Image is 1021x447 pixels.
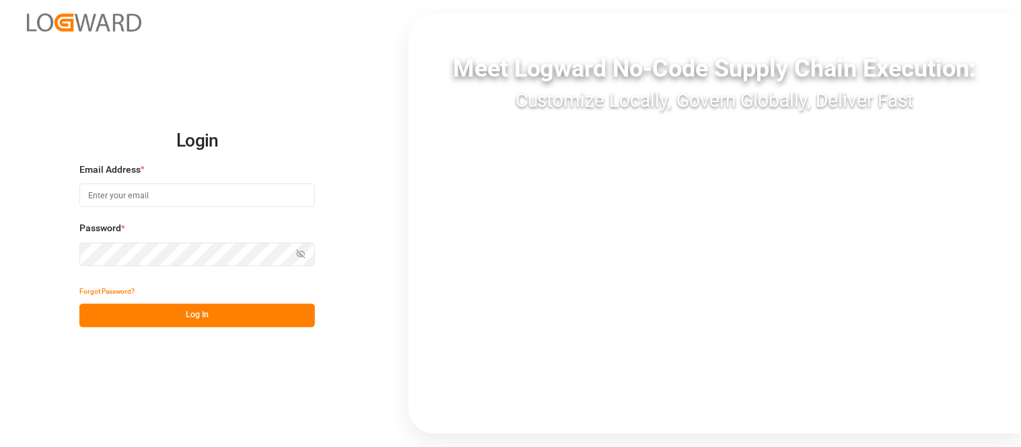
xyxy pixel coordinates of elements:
[79,120,315,163] h2: Login
[79,280,135,304] button: Forgot Password?
[79,304,315,327] button: Log In
[79,163,141,177] span: Email Address
[27,13,141,32] img: Logward_new_orange.png
[409,50,1021,87] div: Meet Logward No-Code Supply Chain Execution:
[79,184,315,207] input: Enter your email
[79,221,121,235] span: Password
[409,87,1021,115] div: Customize Locally, Govern Globally, Deliver Fast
